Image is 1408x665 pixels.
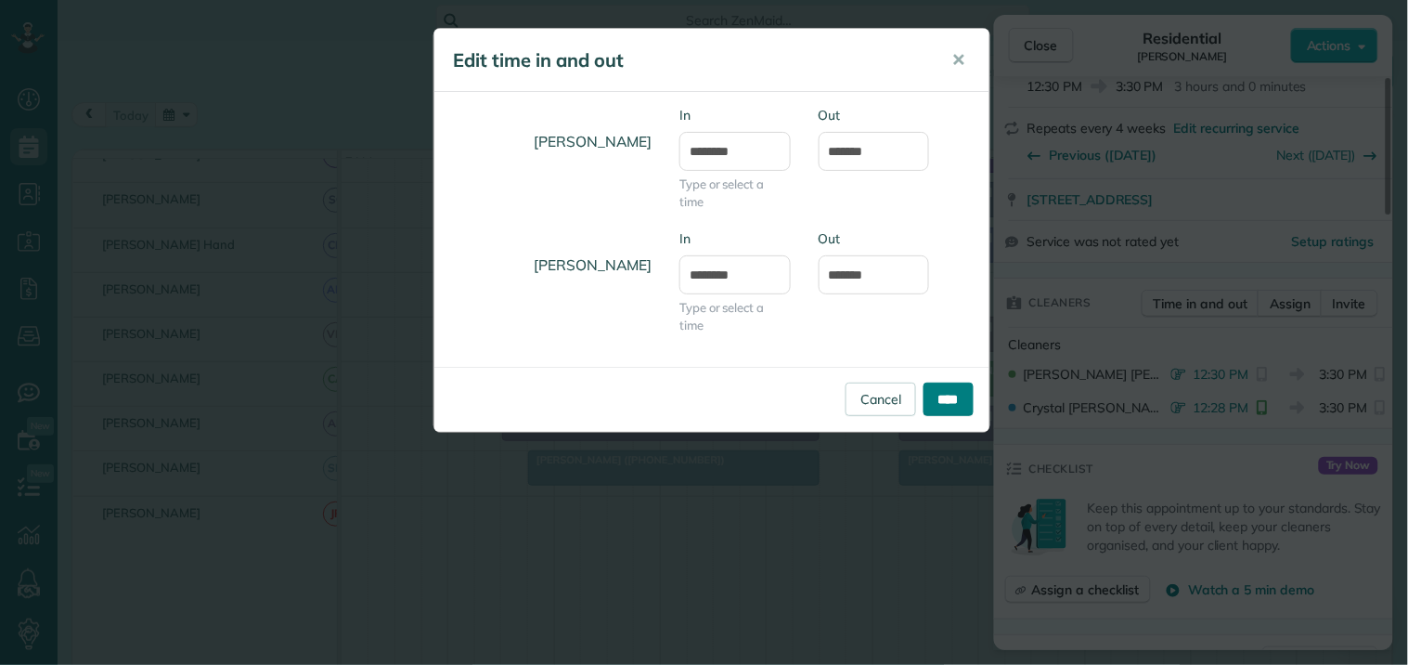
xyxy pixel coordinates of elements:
[819,229,930,248] label: Out
[448,239,652,292] h4: [PERSON_NAME]
[679,176,791,211] span: Type or select a time
[679,106,791,124] label: In
[453,47,926,73] h5: Edit time in and out
[952,49,966,71] span: ✕
[448,115,652,168] h4: [PERSON_NAME]
[679,299,791,334] span: Type or select a time
[679,229,791,248] label: In
[846,383,916,416] a: Cancel
[819,106,930,124] label: Out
